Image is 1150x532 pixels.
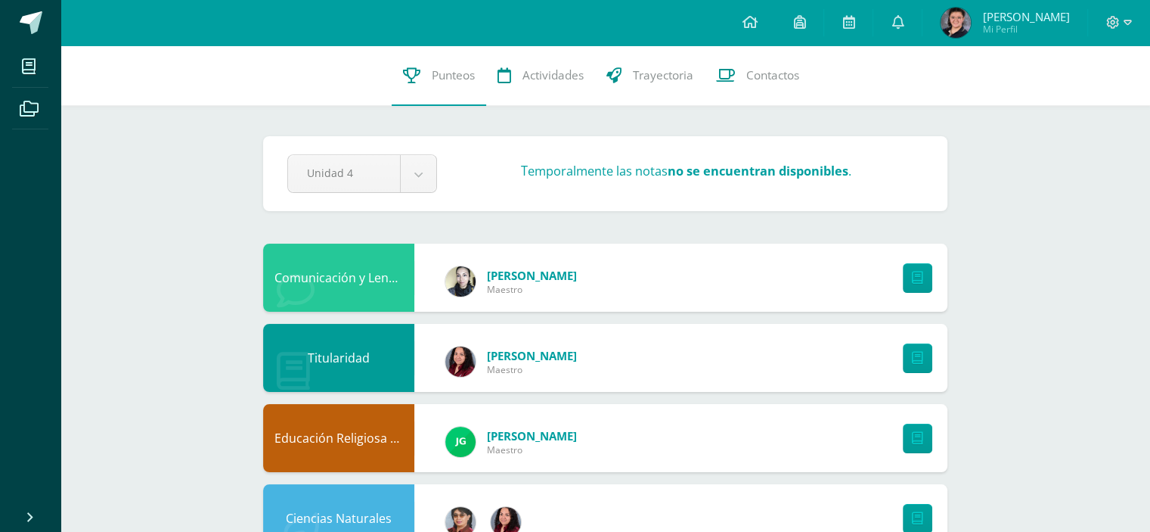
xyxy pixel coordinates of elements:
[263,404,414,472] div: Educación Religiosa Escolar
[633,67,693,83] span: Trayectoria
[487,283,577,296] span: Maestro
[487,443,577,456] span: Maestro
[263,244,414,312] div: Comunicación y Lenguaje, Idioma Extranjero Inglés
[487,428,577,443] span: [PERSON_NAME]
[595,45,705,106] a: Trayectoria
[941,8,971,38] img: 34b7bb1faa746cc9726c0c91e4880e52.png
[982,23,1069,36] span: Mi Perfil
[668,163,848,179] strong: no se encuentran disponibles
[263,324,414,392] div: Titularidad
[307,155,381,191] span: Unidad 4
[445,427,476,457] img: 3da61d9b1d2c0c7b8f7e89c78bbce001.png
[392,45,486,106] a: Punteos
[445,266,476,297] img: 119c9a59dca757fc394b575038654f60.png
[486,45,595,106] a: Actividades
[746,67,799,83] span: Contactos
[432,67,475,83] span: Punteos
[705,45,811,106] a: Contactos
[487,363,577,376] span: Maestro
[487,268,577,283] span: [PERSON_NAME]
[445,347,476,377] img: 7420dd8cffec07cce464df0021f01d4a.png
[521,163,851,179] h3: Temporalmente las notas .
[288,155,436,192] a: Unidad 4
[522,67,584,83] span: Actividades
[487,348,577,363] span: [PERSON_NAME]
[982,9,1069,24] span: [PERSON_NAME]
